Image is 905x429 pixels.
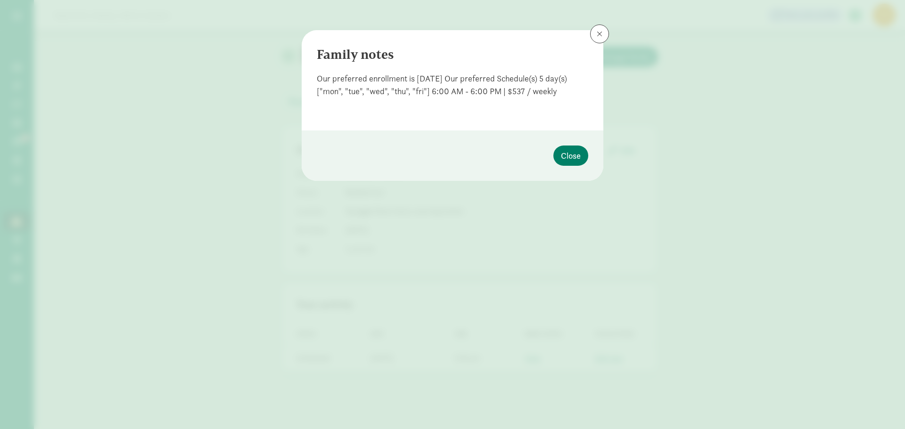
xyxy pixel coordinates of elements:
div: Our preferred enrollment is [DATE] Our preferred Schedule(s) 5 day(s) ["mon", "tue", "wed", "thu"... [317,72,588,97]
span: Close [561,149,581,162]
button: Close [553,146,588,166]
iframe: Chat Widget [858,384,905,429]
div: Family notes [317,45,588,65]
